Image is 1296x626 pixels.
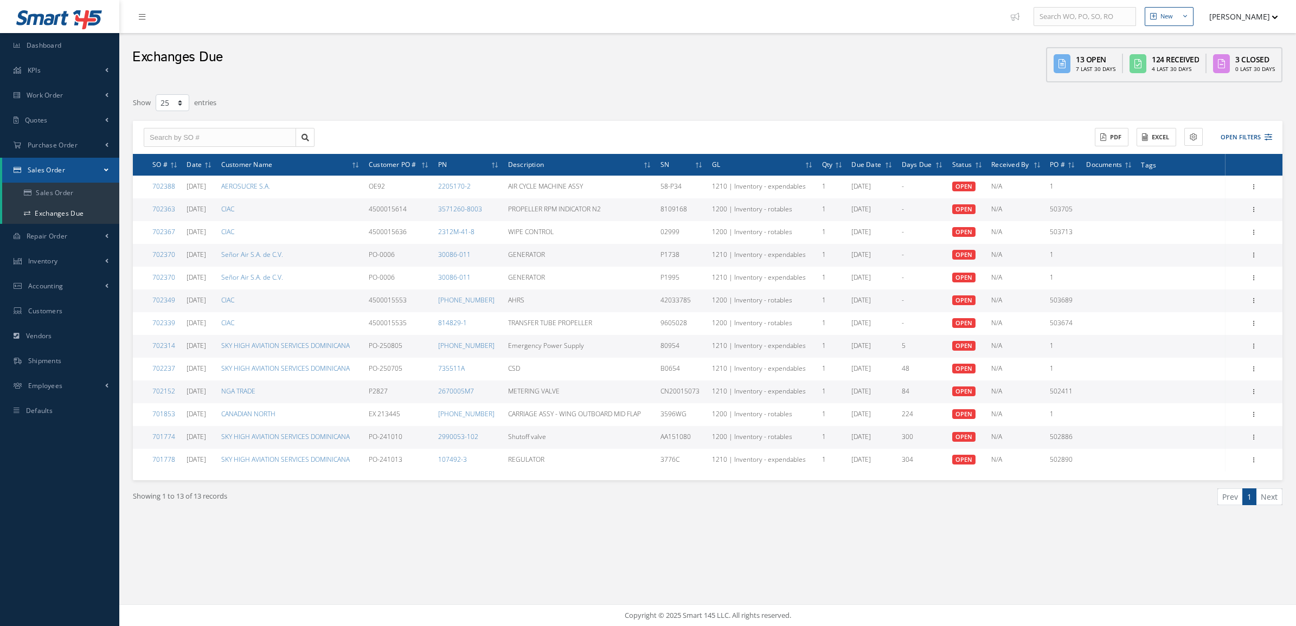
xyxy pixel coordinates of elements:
[27,231,68,241] span: Repair Order
[708,267,818,289] td: 1210 | Inventory - expendables
[708,198,818,221] td: 1200 | Inventory - rotables
[364,312,434,335] td: 4500015535
[987,335,1045,358] td: N/A
[708,221,818,244] td: 1200 | Inventory - rotables
[438,250,471,259] a: 30086-011
[504,176,656,198] td: AIR CYCLE MACHINE ASSY
[952,250,976,260] span: OPEN
[504,198,656,221] td: PROPELLER RPM INDICATOR N2
[656,312,708,335] td: 9605028
[221,432,350,441] a: SKY HIGH AVIATION SERVICES DOMINICANA
[28,66,41,75] span: KPIs
[438,432,478,441] a: 2990053-102
[952,409,976,419] span: OPEN
[438,227,474,236] a: 2312M-41-8
[656,267,708,289] td: P1995
[364,176,434,198] td: OE92
[152,159,168,169] span: SO #
[656,403,708,426] td: 3596WG
[1152,54,1199,65] div: 124 Received
[1045,244,1080,267] td: 1
[1076,65,1115,73] div: 7 Last 30 days
[818,176,847,198] td: 1
[438,318,467,327] a: 814829-1
[1050,159,1065,169] span: PO #
[656,380,708,403] td: CN20015073
[152,409,175,418] a: 701853
[26,406,53,415] span: Defaults
[1137,128,1176,147] button: Excel
[26,331,52,340] span: Vendors
[438,159,447,169] span: PN
[125,488,708,514] div: Showing 1 to 13 of 13 records
[1045,312,1080,335] td: 503674
[364,267,434,289] td: PO-0006
[25,115,48,125] span: Quotes
[952,432,976,442] span: OPEN
[1045,289,1080,312] td: 503689
[847,426,897,449] td: [DATE]
[712,159,720,169] span: GL
[1045,335,1080,358] td: 1
[952,364,976,373] span: OPEN
[152,364,175,373] a: 702237
[847,176,897,198] td: [DATE]
[897,244,948,267] td: -
[182,312,216,335] td: [DATE]
[182,426,216,449] td: [DATE]
[504,221,656,244] td: WIPE CONTROL
[708,289,818,312] td: 1200 | Inventory - rotables
[130,610,1285,621] div: Copyright © 2025 Smart 145 LLC. All rights reserved.
[818,335,847,358] td: 1
[897,358,948,380] td: 48
[182,244,216,267] td: [DATE]
[504,403,656,426] td: CARRIAGE ASSY - WING OUTBOARD MID FLAP
[438,341,495,350] a: [PHONE_NUMBER]
[656,244,708,267] td: P1738
[438,204,482,214] a: 3571260-8003
[27,91,63,100] span: Work Order
[221,341,350,350] a: SKY HIGH AVIATION SERVICES DOMINICANA
[656,289,708,312] td: 42033785
[221,204,234,214] a: CIAC
[221,227,234,236] a: CIAC
[28,256,58,266] span: Inventory
[182,403,216,426] td: [DATE]
[818,244,847,267] td: 1
[656,449,708,472] td: 3776C
[1034,7,1136,27] input: Search WO, PO, SO, RO
[847,312,897,335] td: [DATE]
[847,449,897,472] td: [DATE]
[897,176,948,198] td: -
[1045,198,1080,221] td: 503705
[818,426,847,449] td: 1
[952,386,976,396] span: OPEN
[221,409,275,418] a: CANADIAN NORTH
[987,426,1045,449] td: N/A
[897,426,948,449] td: 300
[221,386,255,396] a: NGA TRADE
[708,449,818,472] td: 1210 | Inventory - expendables
[1045,267,1080,289] td: 1
[656,198,708,221] td: 8109168
[708,403,818,426] td: 1200 | Inventory - rotables
[952,273,976,282] span: OPEN
[708,426,818,449] td: 1200 | Inventory - rotables
[847,244,897,267] td: [DATE]
[364,221,434,244] td: 4500015636
[504,426,656,449] td: Shutoff valve
[1045,176,1080,198] td: 1
[708,358,818,380] td: 1210 | Inventory - expendables
[504,380,656,403] td: METERING VALVE
[1045,403,1080,426] td: 1
[152,295,175,305] a: 702349
[221,182,270,191] a: AEROSUCRE S.A.
[221,455,350,464] a: SKY HIGH AVIATION SERVICES DOMINICANA
[364,289,434,312] td: 4500015553
[818,380,847,403] td: 1
[28,381,63,390] span: Employees
[897,449,948,472] td: 304
[656,176,708,198] td: 58-P34
[897,198,948,221] td: -
[152,318,175,327] a: 702339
